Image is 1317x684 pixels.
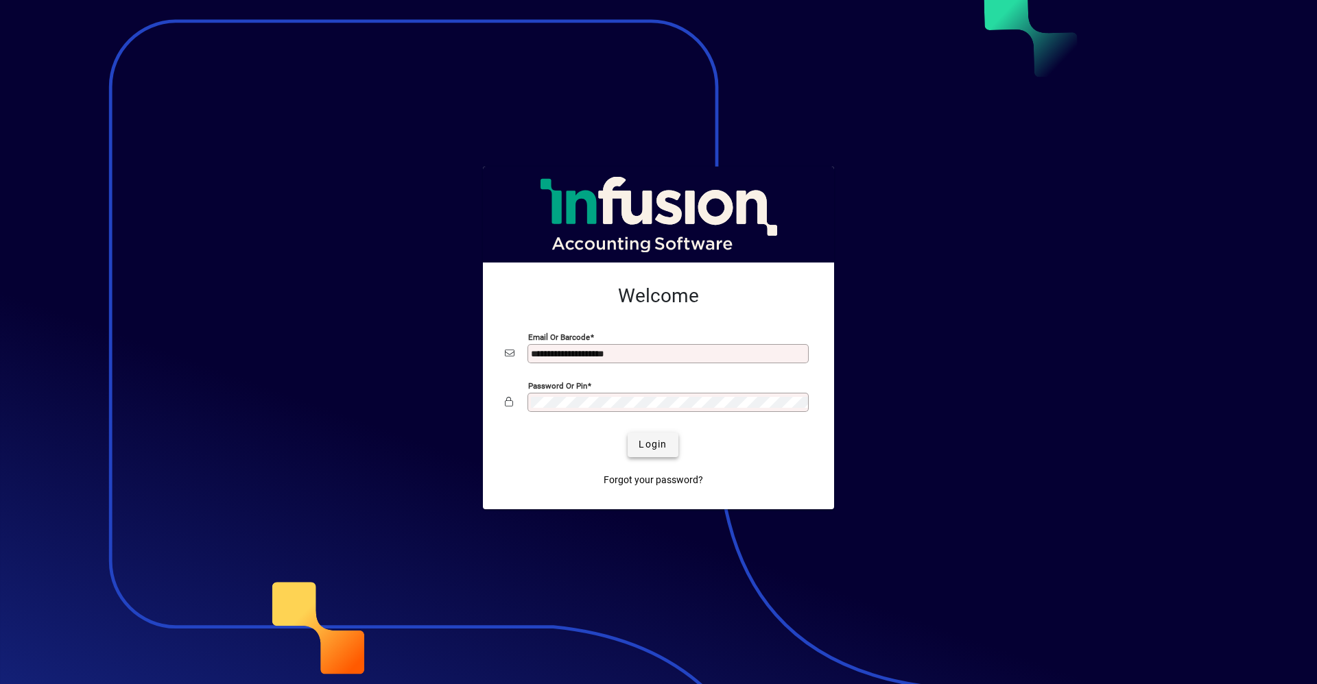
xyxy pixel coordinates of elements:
[604,473,703,487] span: Forgot your password?
[598,468,709,493] a: Forgot your password?
[528,332,590,341] mat-label: Email or Barcode
[505,284,812,308] h2: Welcome
[628,432,678,457] button: Login
[639,437,667,452] span: Login
[528,380,587,390] mat-label: Password or Pin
